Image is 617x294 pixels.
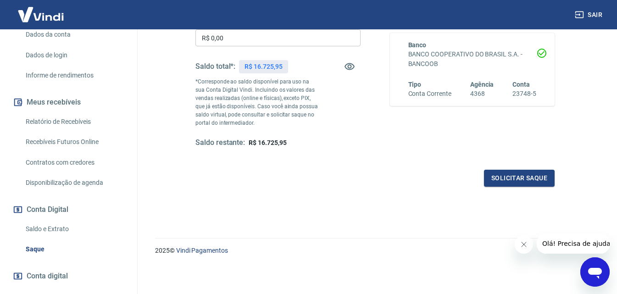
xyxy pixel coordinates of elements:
span: Conta [512,81,530,88]
a: Relatório de Recebíveis [22,112,126,131]
a: Saque [22,240,126,259]
h6: 23748-5 [512,89,536,99]
iframe: Mensagem da empresa [537,233,610,254]
button: Solicitar saque [484,170,555,187]
a: Conta digital [11,266,126,286]
button: Meus recebíveis [11,92,126,112]
h6: BANCO COOPERATIVO DO BRASIL S.A. - BANCOOB [408,50,537,69]
h6: Conta Corrente [408,89,451,99]
h5: Saldo restante: [195,138,245,148]
p: R$ 16.725,95 [245,62,282,72]
a: Disponibilização de agenda [22,173,126,192]
span: Conta digital [27,270,68,283]
span: Agência [470,81,494,88]
p: *Corresponde ao saldo disponível para uso na sua Conta Digital Vindi. Incluindo os valores das ve... [195,78,319,127]
h5: Saldo total*: [195,62,235,71]
a: Contratos com credores [22,153,126,172]
span: Olá! Precisa de ajuda? [6,6,77,14]
a: Informe de rendimentos [22,66,126,85]
button: Conta Digital [11,200,126,220]
span: R$ 16.725,95 [249,139,286,146]
img: Vindi [11,0,71,28]
p: 2025 © [155,246,595,255]
a: Saldo e Extrato [22,220,126,239]
a: Dados da conta [22,25,126,44]
h6: 4368 [470,89,494,99]
a: Dados de login [22,46,126,65]
iframe: Fechar mensagem [515,235,533,254]
span: Banco [408,41,427,49]
span: Tipo [408,81,422,88]
a: Vindi Pagamentos [176,247,228,254]
a: Recebíveis Futuros Online [22,133,126,151]
button: Sair [573,6,606,23]
iframe: Botão para abrir a janela de mensagens [580,257,610,287]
